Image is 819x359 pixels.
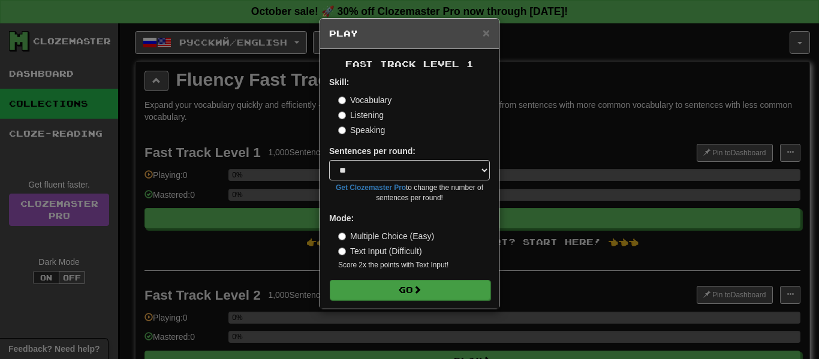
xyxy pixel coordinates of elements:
strong: Skill: [329,77,349,87]
input: Speaking [338,126,346,134]
a: Get Clozemaster Pro [336,183,406,192]
span: × [483,26,490,40]
label: Listening [338,109,384,121]
strong: Mode: [329,213,354,223]
label: Speaking [338,124,385,136]
label: Text Input (Difficult) [338,245,422,257]
button: Close [483,26,490,39]
label: Sentences per round: [329,145,415,157]
input: Multiple Choice (Easy) [338,233,346,240]
label: Vocabulary [338,94,392,106]
small: to change the number of sentences per round! [329,183,490,203]
button: Go [330,280,490,300]
small: Score 2x the points with Text Input ! [338,260,490,270]
input: Text Input (Difficult) [338,248,346,255]
span: Fast Track Level 1 [345,59,474,69]
h5: Play [329,28,490,40]
label: Multiple Choice (Easy) [338,230,434,242]
input: Listening [338,111,346,119]
input: Vocabulary [338,96,346,104]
